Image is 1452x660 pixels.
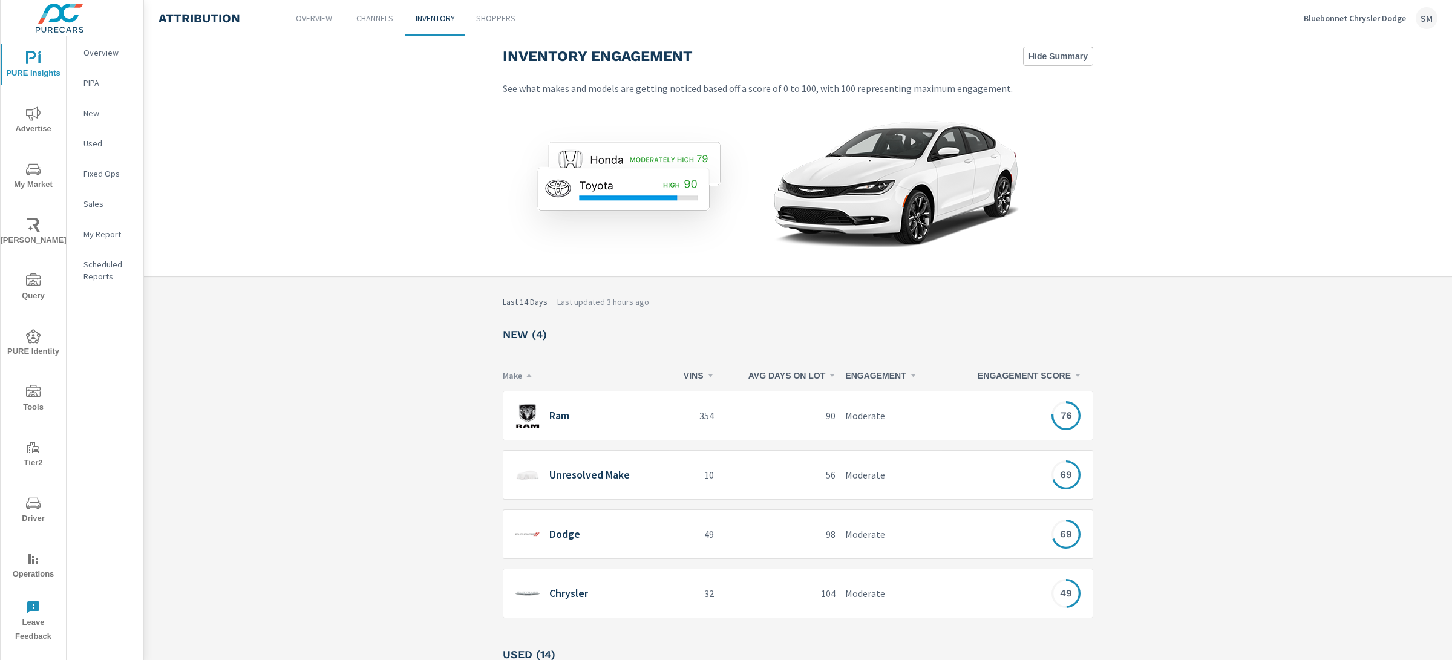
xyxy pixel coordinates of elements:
p: 10 [673,468,714,482]
p: moderate [845,586,937,601]
h6: Dodge [549,528,580,540]
p: Last updated 3 hours ago [557,296,649,308]
p: Overview [296,12,332,24]
span: Hide Summary [1028,51,1088,62]
div: Sales [67,195,143,213]
p: Shoppers [476,12,515,24]
div: Scheduled Reports [67,255,143,286]
p: Scheduled Reports [83,258,134,283]
div: SM [1416,7,1437,29]
p: moderate [845,408,937,423]
p: Channels [356,12,393,24]
span: Leave Feedback [4,600,62,644]
p: Overview [83,47,134,59]
p: Used [83,137,134,149]
img: R [515,404,540,428]
h6: Unresolved Make [549,469,630,481]
p: Bluebonnet Chrysler Dodge [1304,13,1406,24]
span: Advertise [4,106,62,136]
span: ENGAGEMENT SCORE [978,371,1071,381]
img: D [515,522,540,546]
div: Used [67,134,143,152]
h6: 69 [1060,469,1072,481]
span: Operations [4,552,62,581]
h6: Ram [549,410,569,422]
p: 56 [724,468,836,482]
p: moderate [845,468,937,482]
p: 354 [673,408,714,423]
img: C [515,581,540,606]
img: U [515,463,540,487]
span: Tier2 [4,440,62,470]
span: My Market [4,162,62,192]
p: 104 [724,586,836,601]
span: AVG DAYS ON LOT [748,371,826,381]
h3: Inventory Engagement [503,46,693,67]
span: ENGAGEMENT [845,371,906,381]
div: PIPA [67,74,143,92]
p: moderate [845,527,937,541]
div: Fixed Ops [67,165,143,183]
p: Last 14 Days [503,296,548,308]
button: Hide Summary [1023,47,1093,66]
p: Make [503,370,664,381]
div: My Report [67,225,143,243]
p: 98 [724,527,836,541]
span: Driver [4,496,62,526]
h6: 49 [1060,587,1072,600]
p: See what makes and models are getting noticed based off a score of 0 to 100, with 100 representin... [503,81,1093,96]
p: Sales [83,198,134,210]
h6: 69 [1060,528,1072,540]
p: PIPA [83,77,134,89]
span: [PERSON_NAME] [4,218,62,247]
span: Tools [4,385,62,414]
img: Inventory engagement score [503,105,1055,260]
div: Overview [67,44,143,62]
div: New [67,104,143,122]
p: 90 [724,408,836,423]
p: 32 [673,586,714,601]
p: New [83,107,134,119]
div: nav menu [1,36,66,649]
span: PURE Identity [4,329,62,359]
p: 49 [673,527,714,541]
h5: New (4) [503,327,547,341]
span: VINS [684,371,704,381]
h6: Chrysler [549,587,588,600]
p: My Report [83,228,134,240]
span: Query [4,273,62,303]
h6: 76 [1061,410,1072,422]
p: Fixed Ops [83,168,134,180]
span: PURE Insights [4,51,62,80]
h4: Attribution [159,11,240,25]
p: Inventory [416,12,455,24]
